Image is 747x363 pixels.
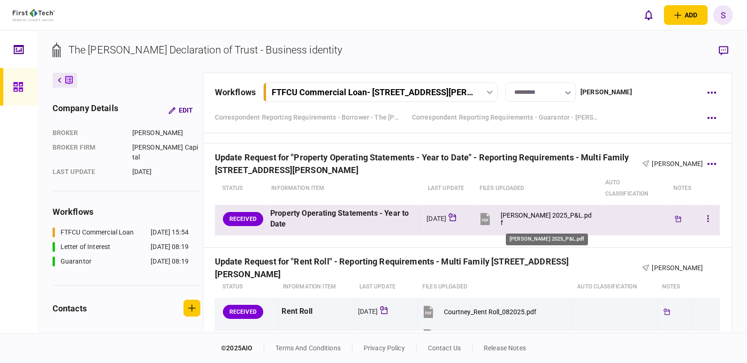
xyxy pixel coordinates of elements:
[263,83,498,102] button: FTFCU Commercial Loan- [STREET_ADDRESS][PERSON_NAME]
[53,242,189,252] a: Letter of Interest[DATE] 08:19
[713,5,733,25] button: S
[412,113,600,122] a: Correspondent Reporting Requirements - Guarantor - [PERSON_NAME]
[418,276,572,298] th: Files uploaded
[53,167,123,177] div: last update
[278,276,355,298] th: Information item
[215,113,403,122] a: Correspondent Reporting Requirements - Borrower - The [PERSON_NAME] Declaration of Trust
[61,242,110,252] div: Letter of Interest
[69,42,343,58] div: The [PERSON_NAME] Declaration of Trust - Business identity
[53,128,123,138] div: Broker
[53,302,87,315] div: contacts
[652,264,703,272] span: [PERSON_NAME]
[151,227,189,237] div: [DATE] 15:54
[215,263,642,273] div: Update Request for "Rent Roll" - Reporting Requirements - Multi Family [STREET_ADDRESS][PERSON_NAME]
[478,208,592,229] button: Courtney_YTD 2025_P&L.pdf
[132,167,200,177] div: [DATE]
[275,344,341,352] a: terms and conditions
[13,9,54,21] img: client company logo
[132,143,200,162] div: [PERSON_NAME] Capital
[421,301,536,322] button: Courtney_Rent Roll_082025.pdf
[223,305,263,319] div: RECEIVED
[223,212,263,226] div: RECEIVED
[572,276,657,298] th: auto classification
[272,87,474,97] div: FTFCU Commercial Loan - [STREET_ADDRESS][PERSON_NAME]
[444,308,536,316] div: Courtney_Rent Roll_082025.pdf
[475,172,601,205] th: Files uploaded
[506,234,588,245] div: [PERSON_NAME] 2025_P&L.pdf
[151,257,189,266] div: [DATE] 08:19
[53,257,189,266] a: Guarantor[DATE] 08:19
[215,276,278,298] th: status
[669,172,696,205] th: notes
[221,343,264,353] div: © 2025 AIO
[672,213,684,225] div: Tickler available
[282,301,351,322] div: Rent Roll
[215,159,642,169] div: Update Request for "Property Operating Statements - Year to Date" - Reporting Requirements - Mult...
[61,227,134,237] div: FTFCU Commercial Loan
[53,102,118,119] div: company details
[355,276,418,298] th: last update
[427,214,446,223] div: [DATE]
[661,306,673,318] div: Tickler available
[358,307,378,316] div: [DATE]
[161,102,200,119] button: Edit
[657,276,691,298] th: notes
[61,257,91,266] div: Guarantor
[53,143,123,162] div: broker firm
[53,227,189,237] a: FTFCU Commercial Loan[DATE] 15:54
[652,160,703,167] span: [PERSON_NAME]
[664,5,708,25] button: open adding identity options
[423,172,475,205] th: last update
[421,325,536,346] button: Courtney_Rent Roll_082025.pdf
[215,172,267,205] th: status
[270,208,419,230] div: Property Operating Statements - Year to Date
[484,344,526,352] a: release notes
[151,242,189,252] div: [DATE] 08:19
[117,330,178,359] div: [EMAIL_ADDRESS][PERSON_NAME][DOMAIN_NAME]
[364,344,405,352] a: privacy policy
[601,172,669,205] th: auto classification
[428,344,461,352] a: contact us
[215,86,256,98] div: workflows
[580,87,632,97] div: [PERSON_NAME]
[501,212,592,227] div: Courtney_YTD 2025_P&L.pdf
[132,128,200,138] div: [PERSON_NAME]
[53,205,200,218] div: workflows
[267,172,423,205] th: Information item
[639,5,658,25] button: open notifications list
